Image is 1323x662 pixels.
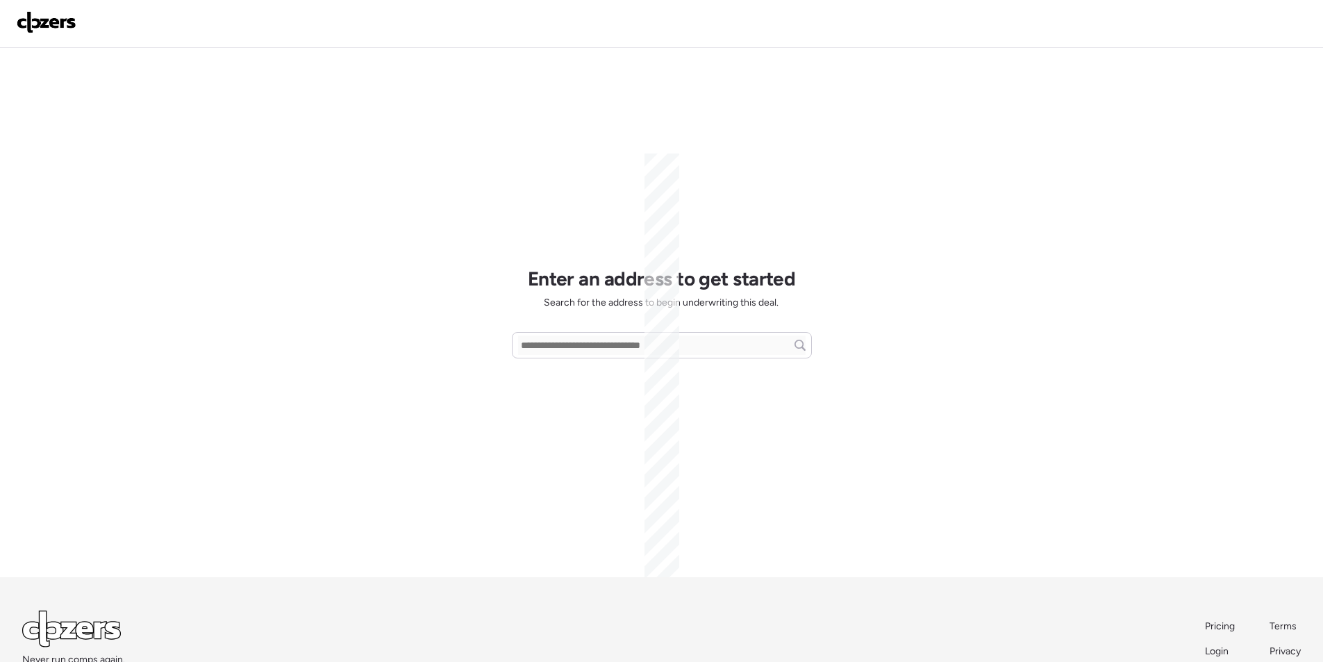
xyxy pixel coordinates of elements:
[1270,620,1301,634] a: Terms
[17,11,76,33] img: Logo
[1205,620,1235,632] span: Pricing
[22,611,121,647] img: Logo Light
[544,296,779,310] span: Search for the address to begin underwriting this deal.
[1270,620,1297,632] span: Terms
[528,267,796,290] h1: Enter an address to get started
[1205,620,1236,634] a: Pricing
[1205,645,1236,659] a: Login
[1270,645,1301,659] a: Privacy
[1205,645,1229,657] span: Login
[1270,645,1301,657] span: Privacy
